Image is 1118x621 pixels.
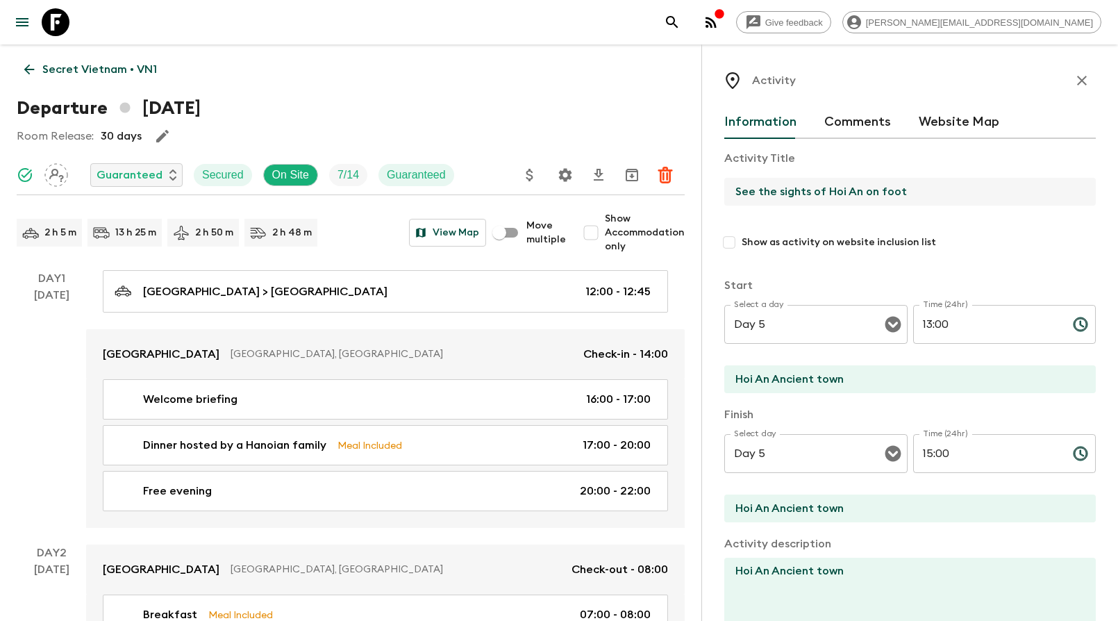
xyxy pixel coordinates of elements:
svg: Synced Successfully [17,167,33,183]
p: Meal Included [337,438,402,453]
p: 7 / 14 [337,167,359,183]
p: 16:00 - 17:00 [586,391,651,408]
p: Secret Vietnam • VN1 [42,61,157,78]
div: [PERSON_NAME][EMAIL_ADDRESS][DOMAIN_NAME] [842,11,1101,33]
p: Dinner hosted by a Hanoian family [143,437,326,454]
button: Settings [551,161,579,189]
button: Website Map [919,106,999,139]
p: 17:00 - 20:00 [583,437,651,454]
span: Give feedback [758,17,831,28]
button: search adventures [658,8,686,36]
span: Assign pack leader [44,167,68,179]
button: Open [883,444,903,463]
a: Secret Vietnam • VN1 [17,56,165,83]
p: Activity Title [724,150,1096,167]
input: hh:mm [913,305,1062,344]
p: Activity [752,72,796,89]
span: Show as activity on website inclusion list [742,235,936,249]
label: Time (24hr) [923,428,968,440]
p: 13 h 25 m [115,226,156,240]
p: Check-out - 08:00 [571,561,668,578]
p: [GEOGRAPHIC_DATA] [103,561,219,578]
p: Check-in - 14:00 [583,346,668,363]
label: Select day [734,428,776,440]
button: Download CSV [585,161,612,189]
button: Information [724,106,796,139]
span: Move multiple [526,219,566,247]
div: Secured [194,164,252,186]
button: Delete [651,161,679,189]
a: [GEOGRAPHIC_DATA][GEOGRAPHIC_DATA], [GEOGRAPHIC_DATA]Check-in - 14:00 [86,329,685,379]
p: Activity description [724,536,1096,552]
a: Welcome briefing16:00 - 17:00 [103,379,668,420]
input: End Location (leave blank if same as Start) [724,495,1085,522]
p: On Site [272,167,309,183]
label: Time (24hr) [923,299,968,310]
div: Trip Fill [329,164,367,186]
a: Give feedback [736,11,831,33]
div: On Site [263,164,318,186]
p: [GEOGRAPHIC_DATA], [GEOGRAPHIC_DATA] [231,563,560,577]
p: Room Release: [17,128,94,144]
input: Start Location [724,365,1085,393]
p: 2 h 50 m [195,226,233,240]
p: Guaranteed [387,167,446,183]
h1: Departure [DATE] [17,94,201,122]
button: View Map [409,219,486,247]
button: Choose time, selected time is 3:00 PM [1067,440,1094,467]
p: Guaranteed [97,167,162,183]
p: 30 days [101,128,142,144]
p: Secured [202,167,244,183]
button: Open [883,315,903,334]
p: [GEOGRAPHIC_DATA] [103,346,219,363]
button: Archive (Completed, Cancelled or Unsynced Departures only) [618,161,646,189]
button: menu [8,8,36,36]
p: 2 h 5 m [44,226,76,240]
a: [GEOGRAPHIC_DATA] > [GEOGRAPHIC_DATA]12:00 - 12:45 [103,270,668,313]
p: [GEOGRAPHIC_DATA], [GEOGRAPHIC_DATA] [231,347,572,361]
p: 2 h 48 m [272,226,312,240]
label: Select a day [734,299,783,310]
p: 12:00 - 12:45 [585,283,651,300]
input: hh:mm [913,434,1062,473]
a: Free evening20:00 - 22:00 [103,471,668,511]
a: Dinner hosted by a Hanoian familyMeal Included17:00 - 20:00 [103,425,668,465]
p: 20:00 - 22:00 [580,483,651,499]
p: Day 1 [17,270,86,287]
p: Finish [724,406,1096,423]
p: Day 2 [17,545,86,561]
p: Free evening [143,483,212,499]
button: Choose time, selected time is 1:00 PM [1067,310,1094,338]
div: [DATE] [34,287,69,528]
p: Welcome briefing [143,391,237,408]
p: [GEOGRAPHIC_DATA] > [GEOGRAPHIC_DATA] [143,283,387,300]
input: E.g Hozuagawa boat tour [724,178,1085,206]
p: Start [724,277,1096,294]
a: [GEOGRAPHIC_DATA][GEOGRAPHIC_DATA], [GEOGRAPHIC_DATA]Check-out - 08:00 [86,545,685,595]
span: Show Accommodation only [605,212,685,254]
button: Comments [824,106,891,139]
span: [PERSON_NAME][EMAIL_ADDRESS][DOMAIN_NAME] [858,17,1101,28]
button: Update Price, Early Bird Discount and Costs [516,161,544,189]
